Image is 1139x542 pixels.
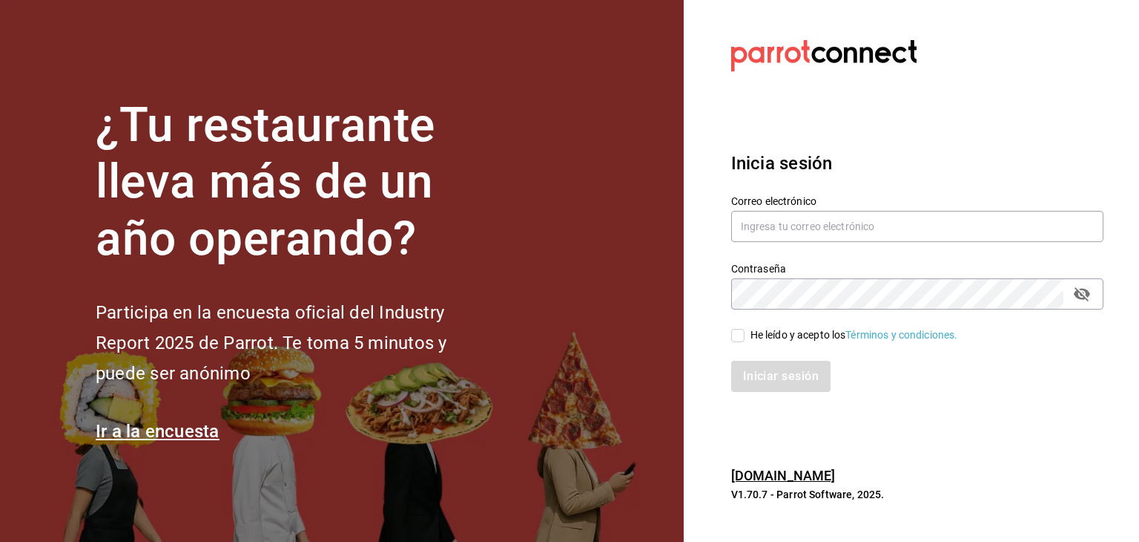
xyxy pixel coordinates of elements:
div: He leído y acepto los [750,327,958,343]
h3: Inicia sesión [731,150,1103,177]
a: Ir a la encuesta [96,421,219,442]
a: Términos y condiciones. [845,329,957,341]
label: Correo electrónico [731,195,1103,206]
h2: Participa en la encuesta oficial del Industry Report 2025 de Parrot. Te toma 5 minutos y puede se... [96,298,496,388]
label: Contraseña [731,263,1103,273]
a: [DOMAIN_NAME] [731,468,836,483]
button: passwordField [1069,281,1095,307]
p: V1.70.7 - Parrot Software, 2025. [731,487,1103,502]
h1: ¿Tu restaurante lleva más de un año operando? [96,97,496,268]
input: Ingresa tu correo electrónico [731,211,1103,242]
